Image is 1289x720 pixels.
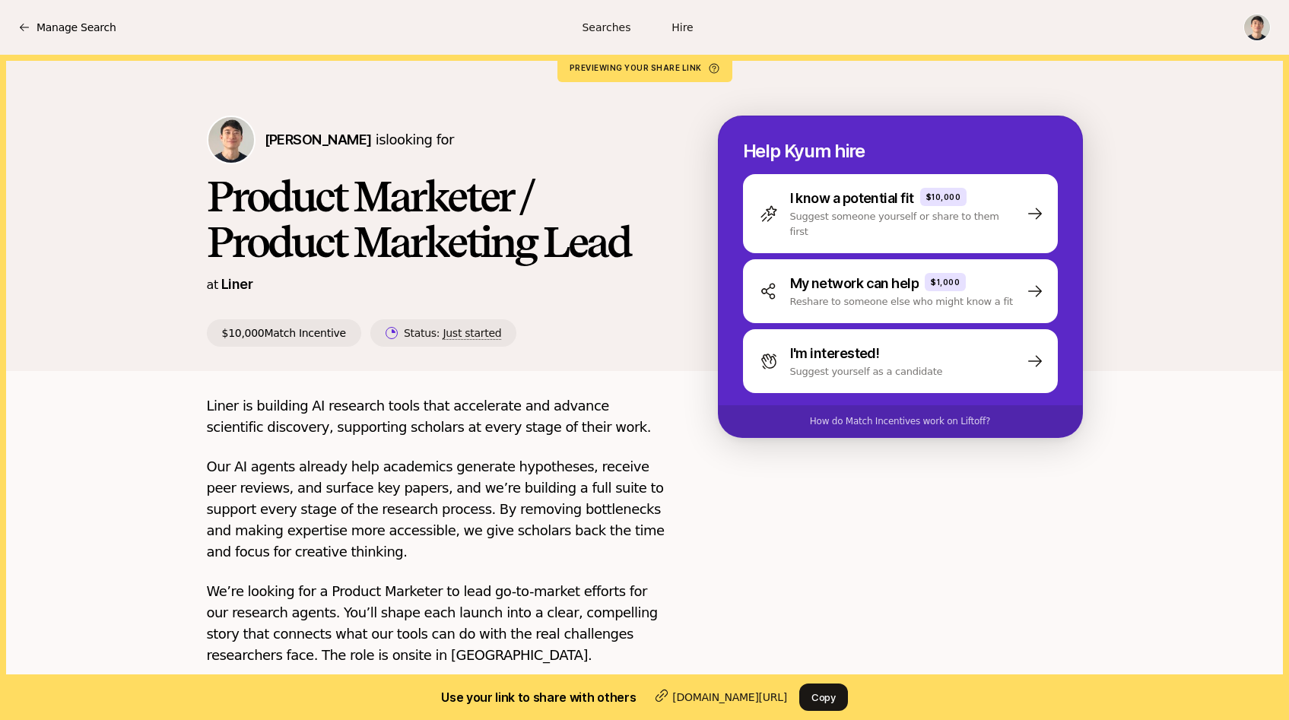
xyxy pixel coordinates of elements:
[645,14,721,42] a: Hire
[443,327,501,340] span: Just started
[441,687,636,707] h2: Use your link to share with others
[207,275,218,295] p: at
[799,684,848,711] button: Copy
[570,63,720,72] p: Previewing your share link
[37,18,116,36] p: Manage Search
[208,117,254,163] img: Kyum Kim
[265,132,372,147] span: [PERSON_NAME]
[926,191,961,203] p: $10,000
[582,20,630,36] span: Searches
[790,294,1013,309] p: Reshare to someone else who might know a fit
[671,20,693,36] span: Hire
[790,364,943,379] p: Suggest yourself as a candidate
[221,276,252,292] a: Liner
[265,129,454,151] p: is looking for
[207,319,361,347] p: $10,000 Match Incentive
[207,395,669,438] p: Liner is building AI research tools that accelerate and advance scientific discovery, supporting ...
[569,14,645,42] a: Searches
[790,273,919,294] p: My network can help
[672,688,787,706] p: [DOMAIN_NAME][URL]
[790,343,880,364] p: I'm interested!
[790,188,914,209] p: I know a potential fit
[931,276,960,288] p: $1,000
[207,456,669,563] p: Our AI agents already help academics generate hypotheses, receive peer reviews, and surface key p...
[810,414,990,428] p: How do Match Incentives work on Liftoff?
[1244,14,1270,40] img: Kyum Kim
[207,173,669,265] h1: Product Marketer / Product Marketing Lead
[207,581,669,666] p: We’re looking for a Product Marketer to lead go-to-market efforts for our research agents. You’ll...
[790,209,1020,239] p: Suggest someone yourself or share to them first
[743,141,1058,162] p: Help Kyum hire
[404,324,502,342] p: Status:
[1243,14,1271,41] button: Kyum Kim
